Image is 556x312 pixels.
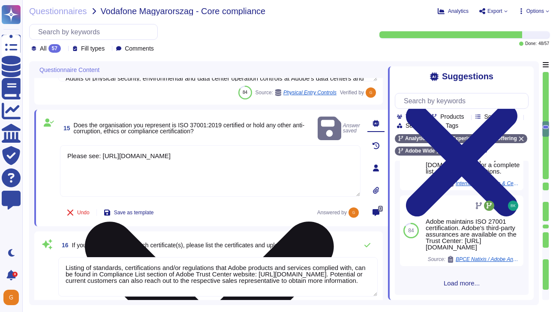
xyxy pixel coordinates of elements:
div: 57 [48,44,61,53]
img: user [349,207,359,218]
button: user [2,288,25,307]
div: 8 [12,272,18,277]
span: Load more... [395,280,529,286]
span: All [40,45,47,51]
input: Search by keywords [400,93,528,108]
textarea: Please see: [URL][DOMAIN_NAME] [60,145,361,197]
span: 48 / 57 [538,42,549,46]
span: Analytics [448,9,469,14]
span: Source: [255,89,337,96]
span: 0 [378,206,383,212]
span: Answer saved [318,115,361,142]
span: 16 [58,242,69,248]
span: Does the organisation you represent is ISO 37001:2019 certified or hold any other anti-corruption... [74,122,305,135]
img: user [3,290,19,305]
span: Options [526,9,544,14]
span: Fill types [81,45,105,51]
span: Questionnaires [29,7,87,15]
textarea: Listing of standards, certifications and/or regulations that Adobe products and services complied... [58,257,378,297]
span: Comments [125,45,154,51]
span: BPCE Natixis / Adobe Analytics Security Analyse [456,257,520,262]
span: 84 [408,228,414,233]
span: Physical Entry Controls [283,90,337,95]
span: Export [487,9,502,14]
input: Search by keywords [34,24,157,39]
img: user [366,87,376,98]
span: Source: [428,256,520,263]
span: 15 [60,125,70,131]
button: Analytics [438,8,469,15]
span: Questionnaire Content [39,67,99,73]
span: Vodafone Magyarorszag - Core compliance [101,7,266,15]
img: user [508,201,518,211]
span: 84 [243,90,247,95]
span: Done: [525,42,537,46]
span: Verified by [340,90,364,95]
div: Adobe maintains ISO 27001 certification. Adobe's third-party assurances are available on the Trus... [426,218,520,250]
